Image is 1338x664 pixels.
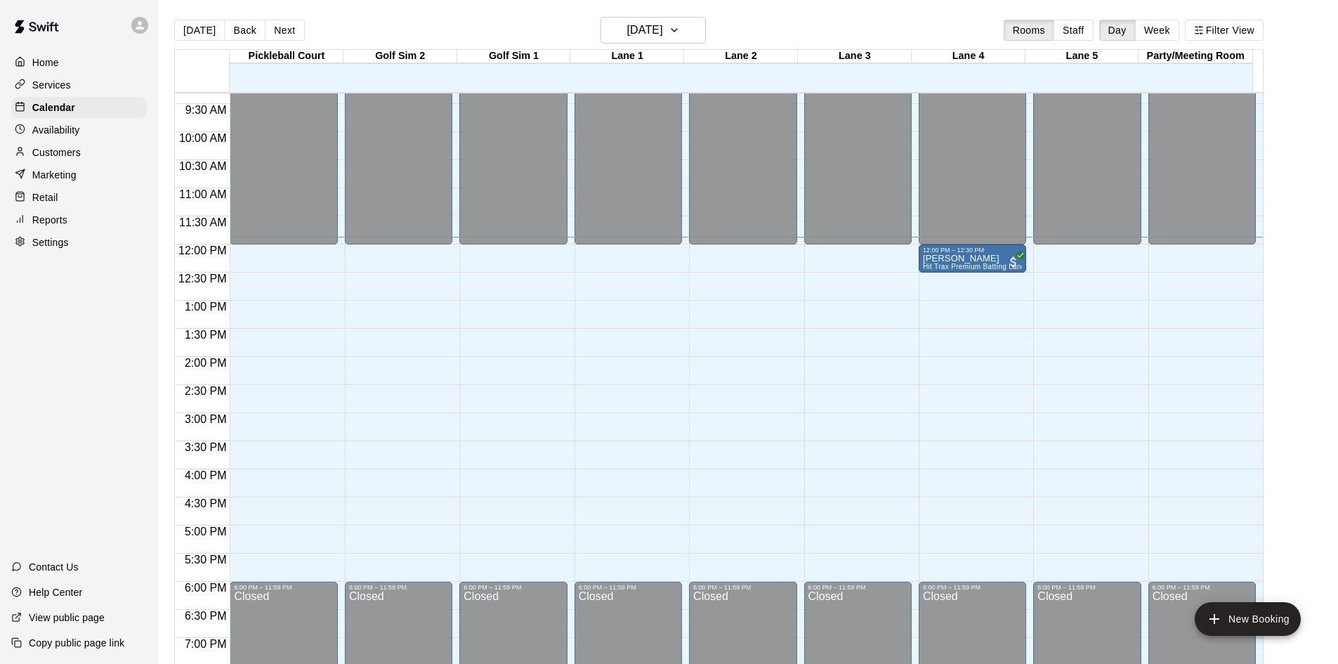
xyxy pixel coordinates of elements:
[182,104,230,116] span: 9:30 AM
[29,611,105,625] p: View public page
[11,164,147,185] a: Marketing
[224,20,265,41] button: Back
[464,584,563,591] div: 6:00 PM – 11:59 PM
[627,20,663,40] h6: [DATE]
[693,584,792,591] div: 6:00 PM – 11:59 PM
[181,301,230,313] span: 1:00 PM
[181,582,230,594] span: 6:00 PM
[181,385,230,397] span: 2:30 PM
[11,52,147,73] a: Home
[923,263,1197,271] span: Hit Trax Premium Batting Lane (Baseball) (Sports Attack I-Hack Pitching Machine)
[181,497,230,509] span: 4:30 PM
[601,17,706,44] button: [DATE]
[923,584,1022,591] div: 6:00 PM – 11:59 PM
[265,20,304,41] button: Next
[570,50,684,63] div: Lane 1
[29,560,79,574] p: Contact Us
[579,584,678,591] div: 6:00 PM – 11:59 PM
[11,232,147,253] a: Settings
[1054,20,1094,41] button: Staff
[912,50,1025,63] div: Lane 4
[11,74,147,96] a: Services
[457,50,571,63] div: Golf Sim 1
[923,247,1022,254] div: 12:00 PM – 12:30 PM
[181,610,230,622] span: 6:30 PM
[919,245,1026,273] div: 12:00 PM – 12:30 PM: Cullen Epperson
[29,636,124,650] p: Copy public page link
[176,216,230,228] span: 11:30 AM
[32,190,58,204] p: Retail
[1185,20,1264,41] button: Filter View
[32,123,80,137] p: Availability
[32,168,77,182] p: Marketing
[181,441,230,453] span: 3:30 PM
[32,56,59,70] p: Home
[181,554,230,566] span: 5:30 PM
[1139,50,1252,63] div: Party/Meeting Room
[181,469,230,481] span: 4:00 PM
[798,50,912,63] div: Lane 3
[1153,584,1252,591] div: 6:00 PM – 11:59 PM
[32,235,69,249] p: Settings
[176,188,230,200] span: 11:00 AM
[29,585,82,599] p: Help Center
[808,584,907,591] div: 6:00 PM – 11:59 PM
[175,273,230,285] span: 12:30 PM
[1037,584,1136,591] div: 6:00 PM – 11:59 PM
[684,50,798,63] div: Lane 2
[234,584,333,591] div: 6:00 PM – 11:59 PM
[181,329,230,341] span: 1:30 PM
[11,209,147,230] a: Reports
[1006,255,1021,269] span: All customers have paid
[32,145,81,160] p: Customers
[175,245,230,256] span: 12:00 PM
[181,413,230,425] span: 3:00 PM
[1004,20,1054,41] button: Rooms
[181,526,230,538] span: 5:00 PM
[1135,20,1179,41] button: Week
[343,50,457,63] div: Golf Sim 2
[1195,602,1301,636] button: add
[11,142,147,163] a: Customers
[32,213,67,227] p: Reports
[181,638,230,650] span: 7:00 PM
[1099,20,1136,41] button: Day
[32,100,75,115] p: Calendar
[174,20,225,41] button: [DATE]
[176,160,230,172] span: 10:30 AM
[11,187,147,208] a: Retail
[176,132,230,144] span: 10:00 AM
[32,78,71,92] p: Services
[1025,50,1139,63] div: Lane 5
[11,119,147,141] a: Availability
[11,97,147,118] a: Calendar
[181,357,230,369] span: 2:00 PM
[349,584,448,591] div: 6:00 PM – 11:59 PM
[230,50,343,63] div: Pickleball Court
